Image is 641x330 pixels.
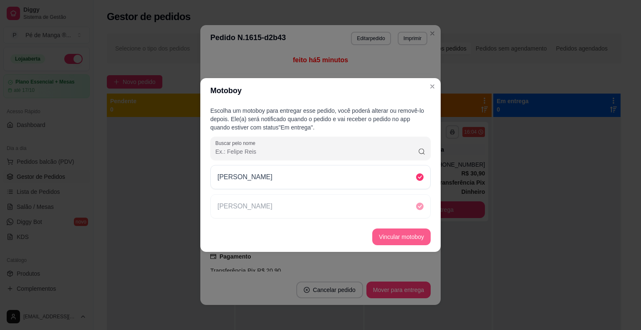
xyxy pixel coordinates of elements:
button: Vincular motoboy [372,228,431,245]
button: Close [426,80,439,93]
p: Escolha um motoboy para entregar esse pedido, você poderá alterar ou removê-lo depois. Ele(a) ser... [210,107,431,132]
header: Motoboy [200,78,441,103]
label: Buscar pelo nome [215,140,258,147]
p: [PERSON_NAME] [217,172,273,182]
p: [PERSON_NAME] [217,201,273,211]
input: Buscar pelo nome [215,147,418,156]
